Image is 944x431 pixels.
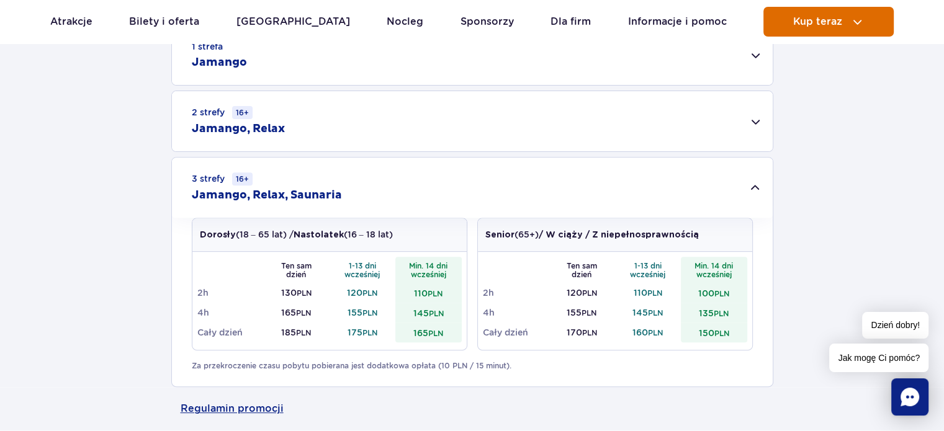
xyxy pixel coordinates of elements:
small: PLN [428,329,443,338]
a: [GEOGRAPHIC_DATA] [236,7,350,37]
button: Kup teraz [763,7,894,37]
td: 100 [681,283,747,303]
small: 16+ [232,172,253,185]
td: 120 [549,283,615,303]
small: PLN [362,308,377,318]
td: 145 [615,303,681,322]
h2: Jamango [192,55,247,70]
small: PLN [647,288,662,298]
p: Za przekroczenie czasu pobytu pobierana jest dodatkowa opłata (10 PLN / 15 minut). [192,360,753,371]
td: 145 [395,303,462,322]
strong: / W ciąży / Z niepełnosprawnością [539,231,699,239]
td: 170 [549,322,615,342]
small: 16+ [232,106,253,119]
td: Cały dzień [197,322,264,342]
small: 1 strefa [192,40,223,53]
a: Nocleg [387,7,423,37]
td: 2h [197,283,264,303]
small: PLN [296,328,311,337]
td: 2h [483,283,549,303]
a: Sponsorzy [461,7,514,37]
small: PLN [714,309,729,318]
a: Atrakcje [50,7,92,37]
td: Cały dzień [483,322,549,342]
p: (18 – 65 lat) / (16 – 18 lat) [200,228,393,241]
div: Chat [891,378,928,415]
td: 135 [681,303,747,322]
td: 165 [395,322,462,342]
td: 4h [197,303,264,322]
small: PLN [582,328,597,337]
a: Bilety i oferta [129,7,199,37]
small: PLN [582,288,597,298]
small: 2 strefy [192,106,253,119]
small: PLN [428,289,443,298]
a: Dla firm [551,7,591,37]
td: 155 [549,303,615,322]
small: PLN [582,308,596,318]
p: (65+) [485,228,699,241]
td: 120 [330,283,396,303]
td: 185 [263,322,330,342]
span: Kup teraz [793,16,842,27]
td: 165 [263,303,330,322]
td: 175 [330,322,396,342]
h2: Jamango, Relax, Saunaria [192,188,342,203]
td: 150 [681,322,747,342]
h2: Jamango, Relax [192,122,285,136]
small: PLN [714,329,729,338]
small: PLN [648,328,663,337]
td: 155 [330,303,396,322]
small: PLN [297,288,312,298]
small: PLN [648,308,663,318]
td: 110 [615,283,681,303]
th: Ten sam dzień [263,257,330,283]
th: Min. 14 dni wcześniej [681,257,747,283]
small: PLN [429,309,444,318]
strong: Nastolatek [294,231,344,239]
small: 3 strefy [192,172,253,185]
a: Informacje i pomoc [628,7,727,37]
a: Regulamin promocji [181,387,764,430]
th: 1-13 dni wcześniej [330,257,396,283]
th: Ten sam dzień [549,257,615,283]
td: 4h [483,303,549,322]
strong: Dorosły [200,231,236,239]
th: 1-13 dni wcześniej [615,257,681,283]
small: PLN [362,328,377,337]
small: PLN [714,289,729,298]
small: PLN [296,308,311,318]
td: 160 [615,322,681,342]
span: Jak mogę Ci pomóc? [829,344,928,372]
span: Dzień dobry! [862,312,928,339]
td: 110 [395,283,462,303]
strong: Senior [485,231,515,239]
small: PLN [362,288,377,298]
td: 130 [263,283,330,303]
th: Min. 14 dni wcześniej [395,257,462,283]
